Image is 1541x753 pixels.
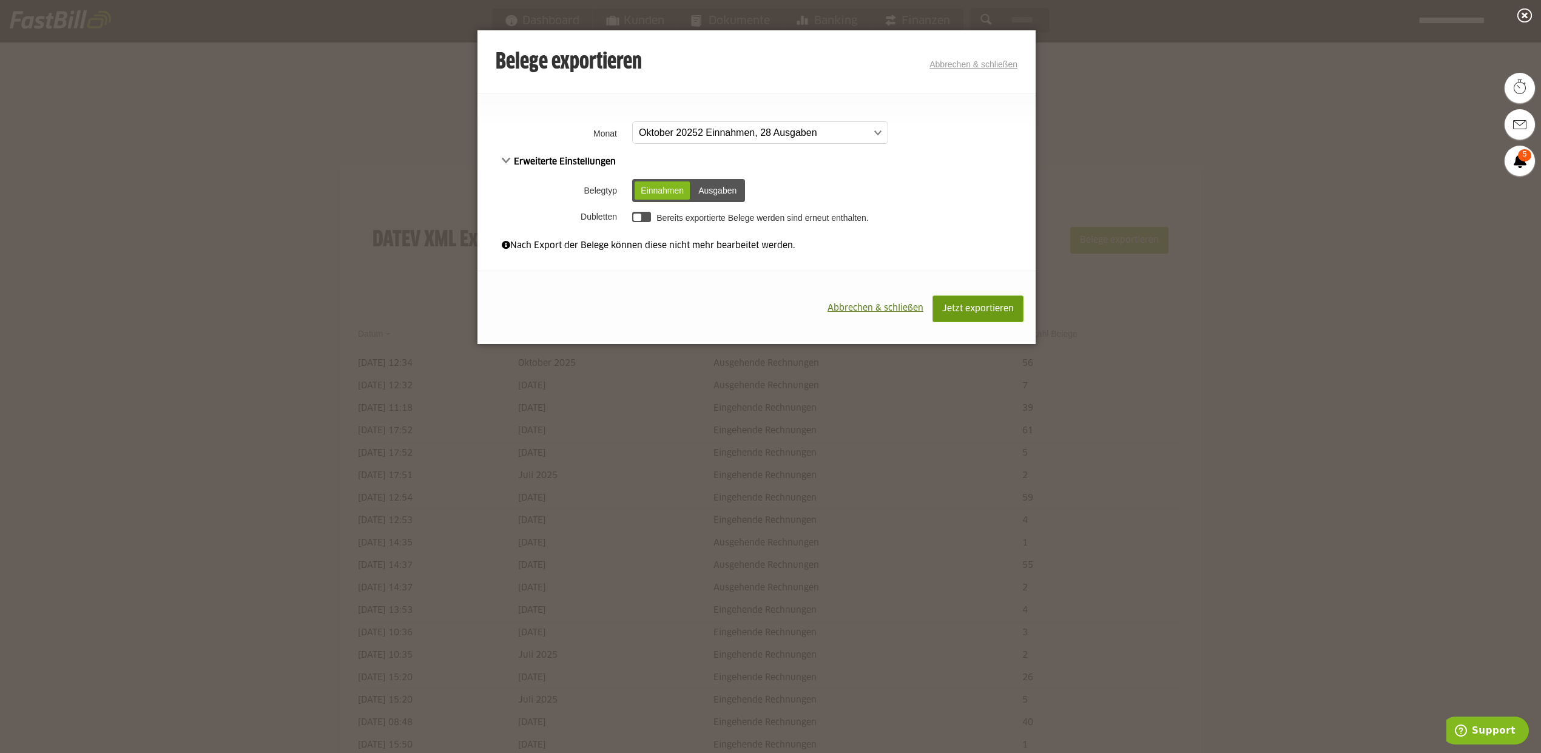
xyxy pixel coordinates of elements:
[692,181,743,200] div: Ausgaben
[502,158,616,166] span: Erweiterte Einstellungen
[477,118,629,149] th: Monat
[828,304,923,312] span: Abbrechen & schließen
[635,181,690,200] div: Einnahmen
[818,295,932,321] button: Abbrechen & schließen
[496,50,642,75] h3: Belege exportieren
[477,175,629,206] th: Belegtyp
[1505,146,1535,176] a: 5
[502,239,1011,252] div: Nach Export der Belege können diese nicht mehr bearbeitet werden.
[656,213,868,223] label: Bereits exportierte Belege werden sind erneut enthalten.
[1446,717,1529,747] iframe: Öffnet ein Widget, in dem Sie weitere Informationen finden
[942,305,1014,313] span: Jetzt exportieren
[1518,149,1531,161] span: 5
[929,59,1017,69] a: Abbrechen & schließen
[477,206,629,227] th: Dubletten
[932,295,1023,322] button: Jetzt exportieren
